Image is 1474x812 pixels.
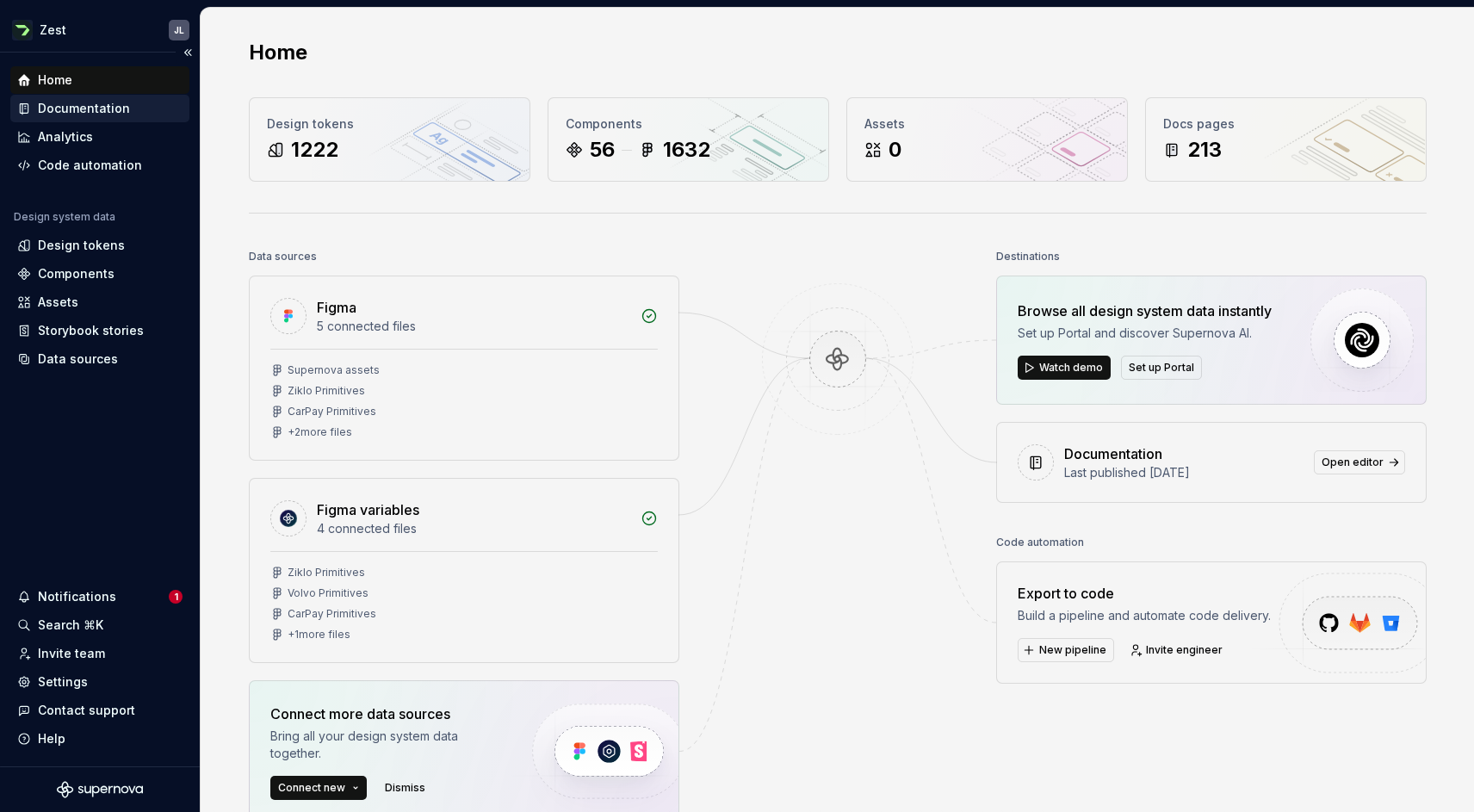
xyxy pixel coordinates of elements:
div: Storybook stories [38,322,144,339]
button: Contact support [10,697,189,724]
button: Notifications1 [10,583,189,611]
div: 4 connected files [317,520,630,537]
a: Storybook stories [10,317,189,344]
div: Bring all your design system data together. [270,728,503,762]
a: Figma variables4 connected filesZiklo PrimitivesVolvo PrimitivesCarPay Primitives+1more files [249,478,679,663]
span: New pipeline [1039,643,1106,657]
div: Settings [38,673,88,691]
img: 845e64b5-cf6c-40e8-a5f3-aaa2a69d7a99.png [12,20,33,40]
div: Zest [40,22,66,39]
div: 5 connected files [317,318,630,335]
a: Documentation [10,95,189,122]
div: 0 [889,136,901,164]
a: Design tokens1222 [249,97,530,182]
div: + 2 more files [288,425,352,439]
div: 1222 [291,136,338,164]
div: Ziklo Primitives [288,384,365,398]
svg: Supernova Logo [57,781,143,798]
div: Export to code [1018,583,1271,604]
h2: Home [249,39,307,66]
div: Ziklo Primitives [288,566,365,580]
a: Components561632 [548,97,829,182]
button: Search ⌘K [10,611,189,639]
a: Settings [10,668,189,696]
span: Dismiss [385,781,425,795]
div: Volvo Primitives [288,586,368,600]
div: + 1 more files [288,628,350,642]
button: Collapse sidebar [176,40,200,65]
a: Design tokens [10,232,189,259]
a: Assets0 [846,97,1128,182]
div: Notifications [38,588,116,605]
div: Destinations [996,245,1060,269]
div: Documentation [1064,443,1162,464]
span: Open editor [1322,456,1384,469]
a: Analytics [10,123,189,151]
div: Supernova assets [288,363,380,377]
div: Browse all design system data instantly [1018,301,1272,321]
div: JL [174,23,184,37]
div: CarPay Primitives [288,405,376,418]
div: Components [566,115,811,133]
div: Build a pipeline and automate code delivery. [1018,607,1271,624]
div: Figma variables [317,499,419,520]
a: Components [10,260,189,288]
button: Help [10,725,189,753]
div: Set up Portal and discover Supernova AI. [1018,325,1272,342]
button: ZestJL [3,11,196,48]
button: Set up Portal [1121,356,1202,380]
div: Invite team [38,645,105,662]
span: 1 [169,590,183,604]
div: Design system data [14,210,115,224]
div: Components [38,265,115,282]
div: CarPay Primitives [288,607,376,621]
div: Documentation [38,100,130,117]
div: Figma [317,297,356,318]
a: Invite engineer [1124,638,1230,662]
div: Code automation [996,530,1084,555]
a: Home [10,66,189,94]
a: Docs pages213 [1145,97,1427,182]
div: Assets [38,294,78,311]
div: Design tokens [267,115,512,133]
div: Docs pages [1163,115,1409,133]
button: Connect new [270,776,367,800]
div: Connect more data sources [270,704,503,724]
div: Assets [864,115,1110,133]
div: Home [38,71,72,89]
div: Analytics [38,128,93,146]
div: Data sources [38,350,118,368]
span: Set up Portal [1129,361,1194,375]
div: Data sources [249,245,317,269]
div: 1632 [663,136,710,164]
button: Watch demo [1018,356,1111,380]
div: Contact support [38,702,135,719]
div: Last published [DATE] [1064,464,1304,481]
a: Data sources [10,345,189,373]
div: Help [38,730,65,747]
span: Connect new [278,781,345,795]
div: 213 [1187,136,1222,164]
div: Code automation [38,157,142,174]
span: Watch demo [1039,361,1103,375]
div: 56 [590,136,615,164]
button: Dismiss [377,776,433,800]
a: Assets [10,288,189,316]
a: Invite team [10,640,189,667]
div: Design tokens [38,237,125,254]
button: New pipeline [1018,638,1114,662]
div: Search ⌘K [38,617,103,634]
a: Figma5 connected filesSupernova assetsZiklo PrimitivesCarPay Primitives+2more files [249,276,679,461]
span: Invite engineer [1146,643,1223,657]
a: Code automation [10,152,189,179]
a: Open editor [1314,450,1405,474]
